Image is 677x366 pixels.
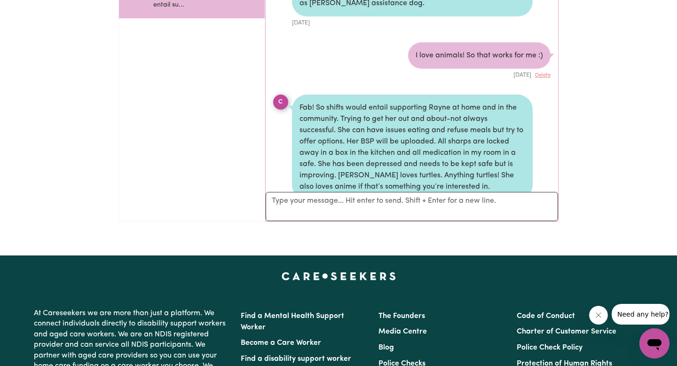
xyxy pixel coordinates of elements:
[408,69,551,80] div: [DATE]
[292,95,533,200] div: Fab! So shifts would entail supporting Rayne at home and in the community. Trying to get her out ...
[408,42,551,69] div: I love animals! So that works for me :)
[378,312,425,320] a: The Founders
[517,312,575,320] a: Code of Conduct
[292,16,533,27] div: [DATE]
[273,95,288,110] div: C
[517,328,616,335] a: Charter of Customer Service
[517,344,583,351] a: Police Check Policy
[378,344,394,351] a: Blog
[241,339,321,347] a: Become a Care Worker
[535,72,551,80] button: Delete
[241,312,344,331] a: Find a Mental Health Support Worker
[241,355,351,363] a: Find a disability support worker
[639,328,669,358] iframe: Button to launch messaging window
[612,304,669,325] iframe: Message from company
[589,306,608,325] iframe: Close message
[378,328,427,335] a: Media Centre
[282,272,396,280] a: Careseekers home page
